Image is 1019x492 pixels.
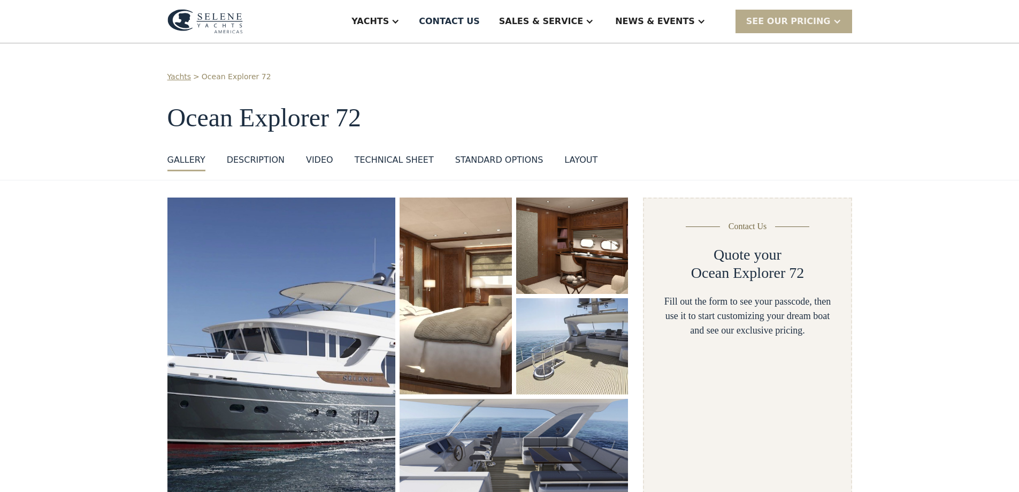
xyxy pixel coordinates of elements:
div: Yachts [351,15,389,28]
h2: Ocean Explorer 72 [691,264,804,282]
a: Technical sheet [355,154,434,171]
h1: Ocean Explorer 72 [167,104,852,132]
div: Contact US [419,15,480,28]
a: open lightbox [516,298,629,395]
a: VIDEO [306,154,333,171]
div: > [193,71,200,82]
a: open lightbox [516,198,629,294]
a: DESCRIPTION [227,154,285,171]
div: VIDEO [306,154,333,166]
div: SEE Our Pricing [735,10,852,33]
div: DESCRIPTION [227,154,285,166]
div: Contact Us [729,220,767,233]
h2: Quote your [714,246,782,264]
a: layout [564,154,597,171]
div: layout [564,154,597,166]
a: standard options [455,154,543,171]
div: Fill out the form to see your passcode, then use it to start customizing your dream boat and see ... [661,294,833,338]
div: News & EVENTS [615,15,695,28]
a: open lightbox [400,198,511,395]
div: SEE Our Pricing [746,15,831,28]
a: Ocean Explorer 72 [202,71,271,82]
a: Yachts [167,71,191,82]
div: GALLERY [167,154,205,166]
img: logo [167,9,243,34]
div: Sales & Service [499,15,583,28]
a: GALLERY [167,154,205,171]
div: standard options [455,154,543,166]
div: Technical sheet [355,154,434,166]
